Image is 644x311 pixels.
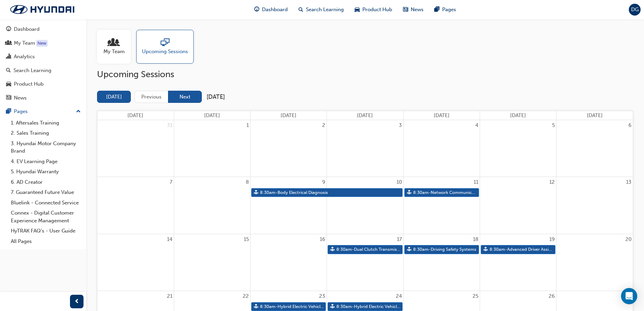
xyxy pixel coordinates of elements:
[249,3,293,17] a: guage-iconDashboard
[407,188,411,197] span: sessionType_FACE_TO_FACE-icon
[8,226,84,236] a: HyTRAK FAQ's - User Guide
[403,234,480,291] td: September 18, 2025
[8,128,84,138] a: 2. Sales Training
[14,80,44,88] div: Product Hub
[142,48,188,55] span: Upcoming Sessions
[136,30,199,64] a: Upcoming Sessions
[3,2,81,17] img: Trak
[8,138,84,156] a: 3. Hyundai Motor Company Brand
[627,120,633,131] a: September 6, 2025
[97,91,131,103] button: [DATE]
[262,6,288,14] span: Dashboard
[103,48,125,55] span: My Team
[6,40,11,46] span: people-icon
[396,234,403,245] a: September 17, 2025
[14,25,40,33] div: Dashboard
[3,92,84,104] a: News
[631,6,639,14] span: DG
[166,234,174,245] a: September 14, 2025
[6,95,11,101] span: news-icon
[318,234,327,245] a: September 16, 2025
[321,120,327,131] a: September 2, 2025
[3,105,84,118] button: Pages
[306,6,344,14] span: Search Learning
[36,40,48,47] div: Tooltip anchor
[472,177,480,187] a: September 11, 2025
[260,303,325,311] span: 8:30am - Hybrid Electric Vehicle (HEV) Technical Training
[76,107,81,116] span: up-icon
[251,234,327,291] td: September 16, 2025
[254,188,258,197] span: sessionType_FACE_TO_FACE-icon
[166,291,174,302] a: September 21, 2025
[398,120,403,131] a: September 3, 2025
[398,3,429,17] a: news-iconNews
[442,6,456,14] span: Pages
[587,112,603,118] span: [DATE]
[135,91,168,103] button: Previous
[3,22,84,105] button: DashboardMy TeamAnalyticsSearch LearningProduct HubNews
[509,111,527,120] a: Friday
[395,177,403,187] a: September 10, 2025
[8,198,84,208] a: Bluelink - Connected Service
[126,111,145,120] a: Sunday
[434,5,439,14] span: pages-icon
[480,120,556,177] td: September 5, 2025
[321,177,327,187] a: September 9, 2025
[432,111,451,120] a: Thursday
[356,111,374,120] a: Wednesday
[8,166,84,177] a: 5. Hyundai Warranty
[166,120,174,131] a: August 31, 2025
[242,234,250,245] a: September 15, 2025
[349,3,398,17] a: car-iconProduct Hub
[355,5,360,14] span: car-icon
[127,112,143,118] span: [DATE]
[407,245,411,254] span: sessionType_FACE_TO_FACE-icon
[168,177,174,187] a: September 7, 2025
[3,50,84,63] a: Analytics
[97,69,633,80] h2: Upcoming Sessions
[472,234,480,245] a: September 18, 2025
[14,67,51,74] div: Search Learning
[395,291,403,302] a: September 24, 2025
[74,297,79,306] span: prev-icon
[293,3,349,17] a: search-iconSearch Learning
[254,303,258,311] span: sessionType_FACE_TO_FACE-icon
[474,120,480,131] a: September 4, 2025
[110,38,118,48] span: people-icon
[629,4,641,16] button: DG
[97,30,136,64] a: My Team
[403,120,480,177] td: September 4, 2025
[8,118,84,128] a: 1. Aftersales Training
[556,177,633,234] td: September 13, 2025
[174,234,250,291] td: September 15, 2025
[254,5,259,14] span: guage-icon
[327,120,403,177] td: September 3, 2025
[241,291,250,302] a: September 22, 2025
[14,108,28,115] div: Pages
[245,120,250,131] a: September 1, 2025
[203,111,221,120] a: Monday
[8,187,84,198] a: 7. Guaranteed Future Value
[8,208,84,226] a: Connex - Digital Customer Experience Management
[548,234,556,245] a: September 19, 2025
[3,37,84,49] a: My Team
[480,177,556,234] td: September 12, 2025
[586,111,604,120] a: Saturday
[327,177,403,234] td: September 10, 2025
[8,156,84,167] a: 4. EV Learning Page
[483,245,488,254] span: sessionType_FACE_TO_FACE-icon
[6,54,11,60] span: chart-icon
[174,120,250,177] td: September 1, 2025
[97,120,174,177] td: August 31, 2025
[207,93,225,101] h2: [DATE]
[251,177,327,234] td: September 9, 2025
[161,38,169,48] span: sessionType_ONLINE_URL-icon
[14,94,27,102] div: News
[97,177,174,234] td: September 7, 2025
[327,234,403,291] td: September 17, 2025
[336,303,401,311] span: 8:30am - Hybrid Electric Vehicle (HEV) Technical Training
[548,177,556,187] a: September 12, 2025
[624,234,633,245] a: September 20, 2025
[281,112,296,118] span: [DATE]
